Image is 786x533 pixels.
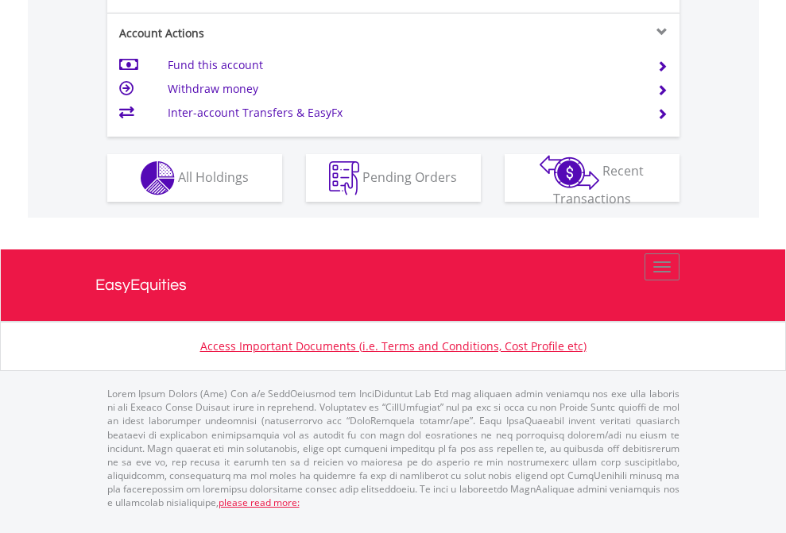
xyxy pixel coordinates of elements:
[107,387,680,509] p: Lorem Ipsum Dolors (Ame) Con a/e SeddOeiusmod tem InciDiduntut Lab Etd mag aliquaen admin veniamq...
[306,154,481,202] button: Pending Orders
[95,249,691,321] a: EasyEquities
[168,101,637,125] td: Inter-account Transfers & EasyFx
[178,168,249,185] span: All Holdings
[168,77,637,101] td: Withdraw money
[219,496,300,509] a: please read more:
[141,161,175,195] img: holdings-wht.png
[200,338,587,353] a: Access Important Documents (i.e. Terms and Conditions, Cost Profile etc)
[540,155,599,190] img: transactions-zar-wht.png
[107,154,282,202] button: All Holdings
[362,168,457,185] span: Pending Orders
[168,53,637,77] td: Fund this account
[505,154,680,202] button: Recent Transactions
[107,25,393,41] div: Account Actions
[329,161,359,195] img: pending_instructions-wht.png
